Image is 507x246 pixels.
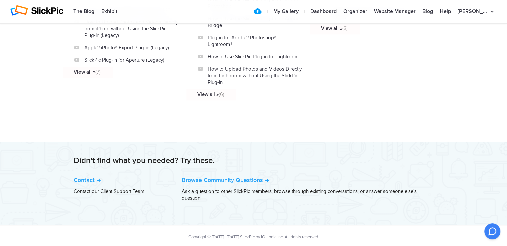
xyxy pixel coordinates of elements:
[84,19,178,39] a: How to Upload Photos and Videos Directly from iPhoto without Using the SlickPic Plug-in (Legacy)
[208,34,302,48] a: Plug-in for Adobe® Photoshop® Lightroom®
[74,234,433,240] div: Copyright © [DATE]–[DATE] SlickPic by IQ Logic Inc. All rights reserved.
[182,188,434,201] p: Ask a question to other SlickPic members, browse through existing conversations, or answer someon...
[197,91,292,98] a: View all »(6)
[208,53,302,60] a: How to Use SlickPic Plug-in for Lightroom
[321,25,415,32] a: View all »(3)
[74,155,434,166] h2: Didn't find what you needed? Try these.
[74,188,144,194] a: Contact our Client Support Team
[84,57,178,63] a: SlickPic Plug-in for Aperture (Legacy)
[84,44,178,51] a: Apple® iPhoto® Export Plug-in (Legacy)
[208,66,302,86] a: How to Upload Photos and Videos Directly from Lightroom without Using the SlickPic Plug-in
[74,176,101,184] a: Contact
[182,176,269,184] a: Browse Community Questions
[416,208,434,212] a: Velga Briška
[74,69,168,75] a: View all »(7)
